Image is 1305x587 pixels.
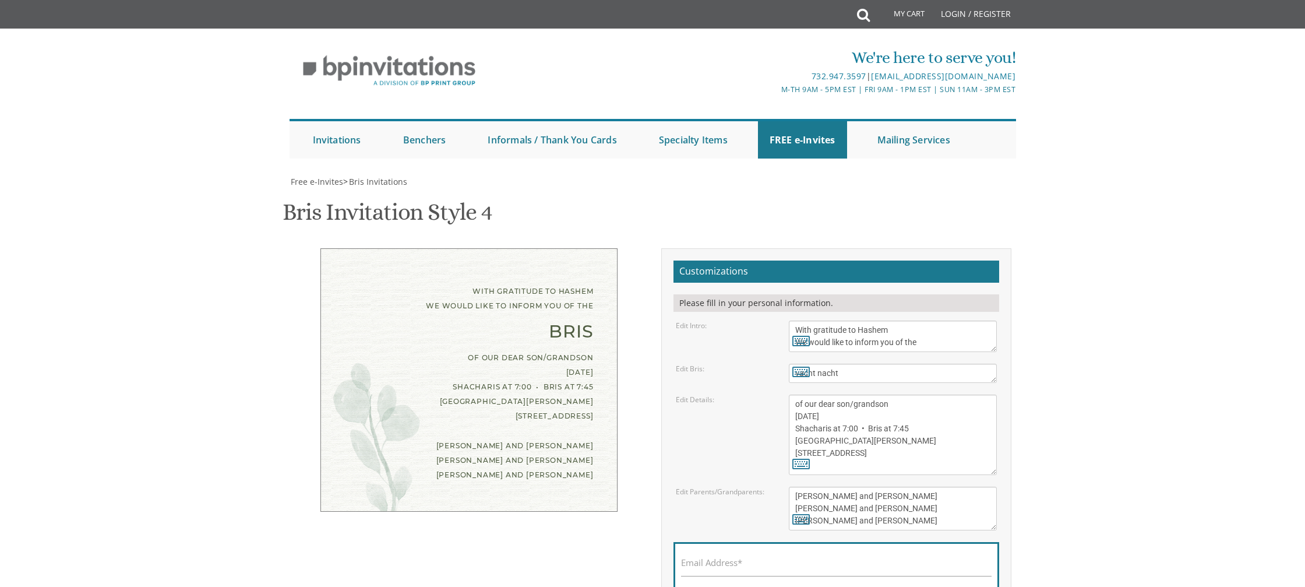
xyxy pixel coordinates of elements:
[673,261,999,283] h2: Customizations
[343,176,407,187] span: >
[871,71,1015,82] a: [EMAIL_ADDRESS][DOMAIN_NAME]
[789,364,997,383] textarea: Bris
[290,176,343,187] a: Free e-Invites
[349,176,407,187] span: Bris Invitations
[301,121,373,159] a: Invitations
[532,46,1015,69] div: We're here to serve you!
[676,364,704,374] label: Edit Bris:
[681,557,742,569] label: Email Address*
[291,176,343,187] span: Free e-Invites
[476,121,628,159] a: Informals / Thank You Cards
[789,487,997,530] textarea: [PERSON_NAME] and [PERSON_NAME] [PERSON_NAME] and [PERSON_NAME] [PERSON_NAME] and [PERSON_NAME]
[344,324,594,339] div: Bris
[673,294,999,312] div: Please fill in your personal information.
[789,321,997,352] textarea: With gratitude to Hashem We would like to inform you of the
[532,69,1015,83] div: |
[391,121,458,159] a: Benchers
[344,284,594,313] div: With gratitude to Hashem We would like to inform you of the
[789,395,997,475] textarea: of our dear son/grandson [DATE] Shacharis at 7:00 • Bris at 7:45 [GEOGRAPHIC_DATA][PERSON_NAME] [...
[676,395,714,405] label: Edit Details:
[676,487,764,497] label: Edit Parents/Grandparents:
[866,121,962,159] a: Mailing Services
[869,1,933,30] a: My Cart
[812,71,866,82] a: 732.947.3597
[290,47,489,95] img: BP Invitation Loft
[758,121,847,159] a: FREE e-Invites
[348,176,407,187] a: Bris Invitations
[344,350,594,424] div: of our dear son/grandson [DATE] Shacharis at 7:00 • Bris at 7:45 [GEOGRAPHIC_DATA][PERSON_NAME] [...
[344,438,594,483] div: [PERSON_NAME] and [PERSON_NAME] [PERSON_NAME] and [PERSON_NAME] [PERSON_NAME] and [PERSON_NAME]
[532,83,1015,96] div: M-Th 9am - 5pm EST | Fri 9am - 1pm EST | Sun 11am - 3pm EST
[676,321,707,331] label: Edit Intro:
[647,121,739,159] a: Specialty Items
[283,199,492,234] h1: Bris Invitation Style 4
